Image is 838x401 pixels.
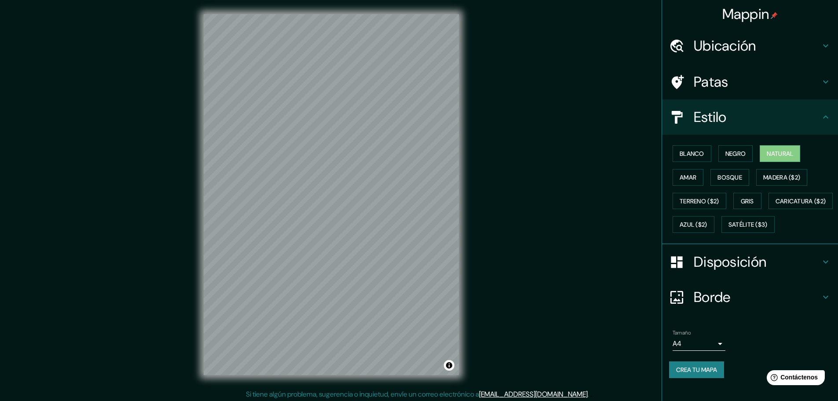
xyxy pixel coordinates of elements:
[680,173,696,181] font: Amar
[673,145,711,162] button: Blanco
[444,360,454,371] button: Activar o desactivar atribución
[768,193,833,210] button: Caricatura ($2)
[760,367,828,391] iframe: Lanzador de widgets de ayuda
[694,37,756,55] font: Ubicación
[718,145,753,162] button: Negro
[479,390,588,399] a: [EMAIL_ADDRESS][DOMAIN_NAME]
[680,150,704,158] font: Blanco
[673,216,714,233] button: Azul ($2)
[589,389,590,399] font: .
[733,193,761,210] button: Gris
[662,28,838,63] div: Ubicación
[722,5,769,23] font: Mappin
[694,253,766,271] font: Disposición
[673,169,703,186] button: Amar
[673,329,691,336] font: Tamaño
[741,197,754,205] font: Gris
[673,193,726,210] button: Terreno ($2)
[662,280,838,315] div: Borde
[756,169,807,186] button: Madera ($2)
[588,390,589,399] font: .
[721,216,775,233] button: Satélite ($3)
[680,197,719,205] font: Terreno ($2)
[676,366,717,374] font: Crea tu mapa
[725,150,746,158] font: Negro
[673,339,681,348] font: A4
[767,150,793,158] font: Natural
[694,73,728,91] font: Patas
[717,173,742,181] font: Bosque
[710,169,749,186] button: Bosque
[204,14,459,375] canvas: Mapa
[728,221,768,229] font: Satélite ($3)
[662,99,838,135] div: Estilo
[760,145,800,162] button: Natural
[694,288,731,306] font: Borde
[776,197,826,205] font: Caricatura ($2)
[673,337,725,351] div: A4
[590,389,592,399] font: .
[662,64,838,99] div: Patas
[680,221,707,229] font: Azul ($2)
[246,390,479,399] font: Si tiene algún problema, sugerencia o inquietud, envíe un correo electrónico a
[662,244,838,280] div: Disposición
[763,173,800,181] font: Madera ($2)
[694,108,727,126] font: Estilo
[669,361,724,378] button: Crea tu mapa
[771,12,778,19] img: pin-icon.png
